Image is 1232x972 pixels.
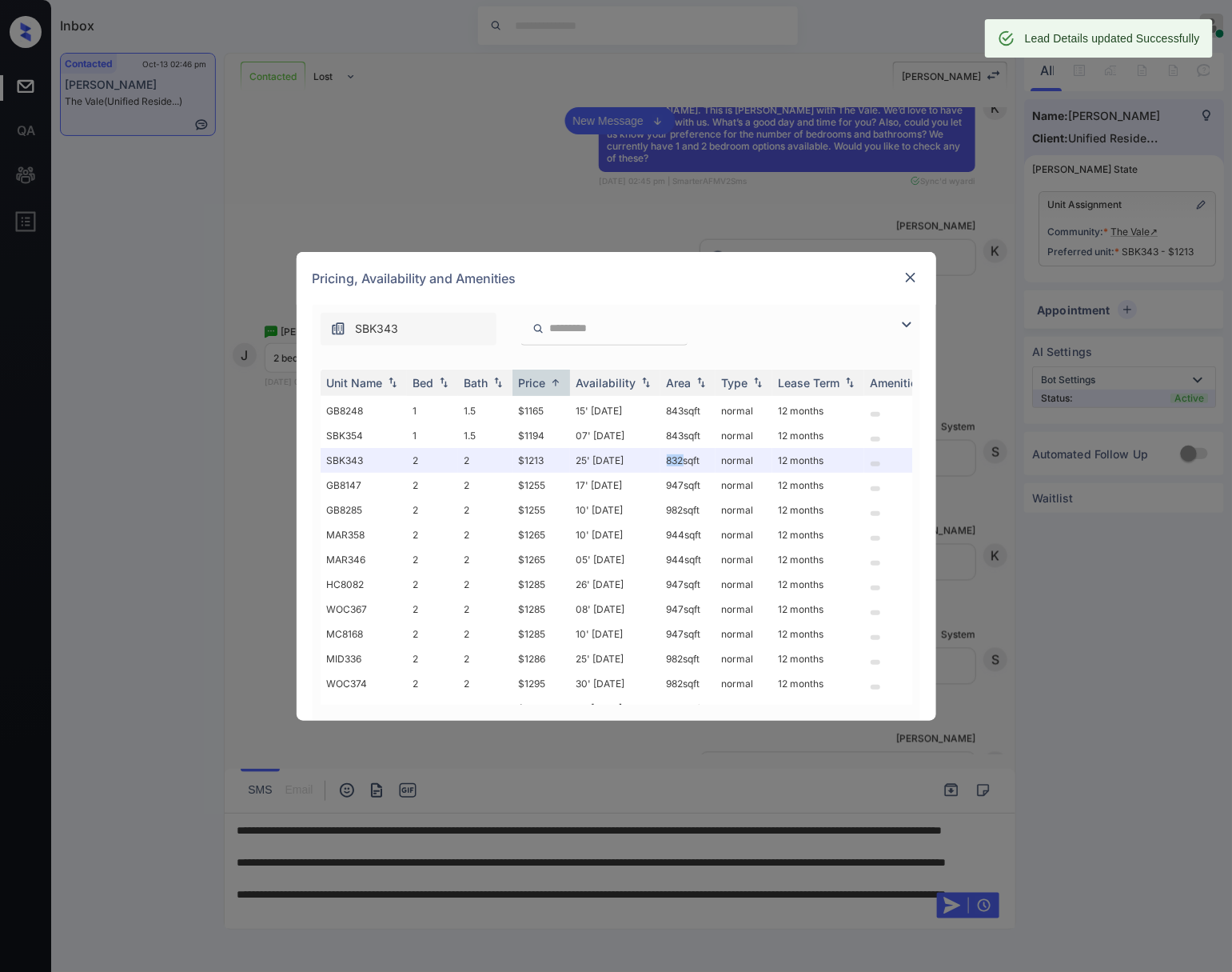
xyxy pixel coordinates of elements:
[330,321,346,337] img: icon-zuma
[716,671,772,696] td: normal
[356,320,399,338] span: SBK343
[512,597,570,622] td: $1285
[458,547,512,572] td: 2
[413,376,434,390] div: Bed
[385,377,401,388] img: sorting
[570,572,660,597] td: 26' [DATE]
[716,572,772,597] td: normal
[464,376,488,390] div: Bath
[512,646,570,671] td: $1286
[772,448,864,473] td: 12 months
[512,671,570,696] td: $1295
[297,252,936,305] div: Pricing, Availability and Amenities
[772,597,864,622] td: 12 months
[407,572,458,597] td: 2
[458,423,512,448] td: 1.5
[321,671,407,696] td: WOC374
[570,622,660,646] td: 10' [DATE]
[407,646,458,671] td: 2
[512,696,570,721] td: $1379
[842,377,858,388] img: sorting
[321,572,407,597] td: HC8082
[458,473,512,498] td: 2
[716,597,772,622] td: normal
[407,498,458,522] td: 2
[660,671,716,696] td: 982 sqft
[716,448,772,473] td: normal
[490,377,506,388] img: sorting
[570,423,660,448] td: 07' [DATE]
[458,646,512,671] td: 2
[458,448,512,473] td: 2
[570,646,660,671] td: 25' [DATE]
[512,473,570,498] td: $1255
[548,377,564,389] img: sorting
[436,377,452,388] img: sorting
[660,423,716,448] td: 843 sqft
[321,398,407,423] td: GB8248
[321,547,407,572] td: MAR346
[532,322,544,336] img: icon-zuma
[458,597,512,622] td: 2
[716,398,772,423] td: normal
[407,696,458,721] td: 2
[871,376,924,390] div: Amenities
[407,473,458,498] td: 2
[660,398,716,423] td: 843 sqft
[458,622,512,646] td: 2
[512,498,570,522] td: $1255
[570,547,660,572] td: 05' [DATE]
[660,597,716,622] td: 947 sqft
[660,498,716,522] td: 982 sqft
[407,597,458,622] td: 2
[772,622,864,646] td: 12 months
[750,377,766,388] img: sorting
[716,622,772,646] td: normal
[512,547,570,572] td: $1265
[716,547,772,572] td: normal
[321,522,407,547] td: MAR358
[722,376,748,390] div: Type
[772,398,864,423] td: 12 months
[321,622,407,646] td: MC8168
[407,671,458,696] td: 2
[772,498,864,522] td: 12 months
[693,377,709,388] img: sorting
[667,376,692,390] div: Area
[772,547,864,572] td: 12 months
[570,671,660,696] td: 30' [DATE]
[660,696,716,721] td: 1160 sqft
[570,398,660,423] td: 15' [DATE]
[716,423,772,448] td: normal
[660,473,716,498] td: 947 sqft
[716,646,772,671] td: normal
[772,522,864,547] td: 12 months
[321,597,407,622] td: WOC367
[512,448,570,473] td: $1213
[772,696,864,721] td: 12 months
[660,522,716,547] td: 944 sqft
[716,696,772,721] td: normal
[660,646,716,671] td: 982 sqft
[321,646,407,671] td: MID336
[321,696,407,721] td: MC8178
[660,448,716,473] td: 832 sqft
[458,398,512,423] td: 1.5
[321,423,407,448] td: SBK354
[458,522,512,547] td: 2
[512,398,570,423] td: $1165
[407,398,458,423] td: 1
[407,448,458,473] td: 2
[512,423,570,448] td: $1194
[458,696,512,721] td: 2
[570,448,660,473] td: 25' [DATE]
[779,376,840,390] div: Lease Term
[772,473,864,498] td: 12 months
[407,423,458,448] td: 1
[660,622,716,646] td: 947 sqft
[772,646,864,671] td: 12 months
[570,473,660,498] td: 17' [DATE]
[716,522,772,547] td: normal
[576,376,636,390] div: Availability
[897,315,916,334] img: icon-zuma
